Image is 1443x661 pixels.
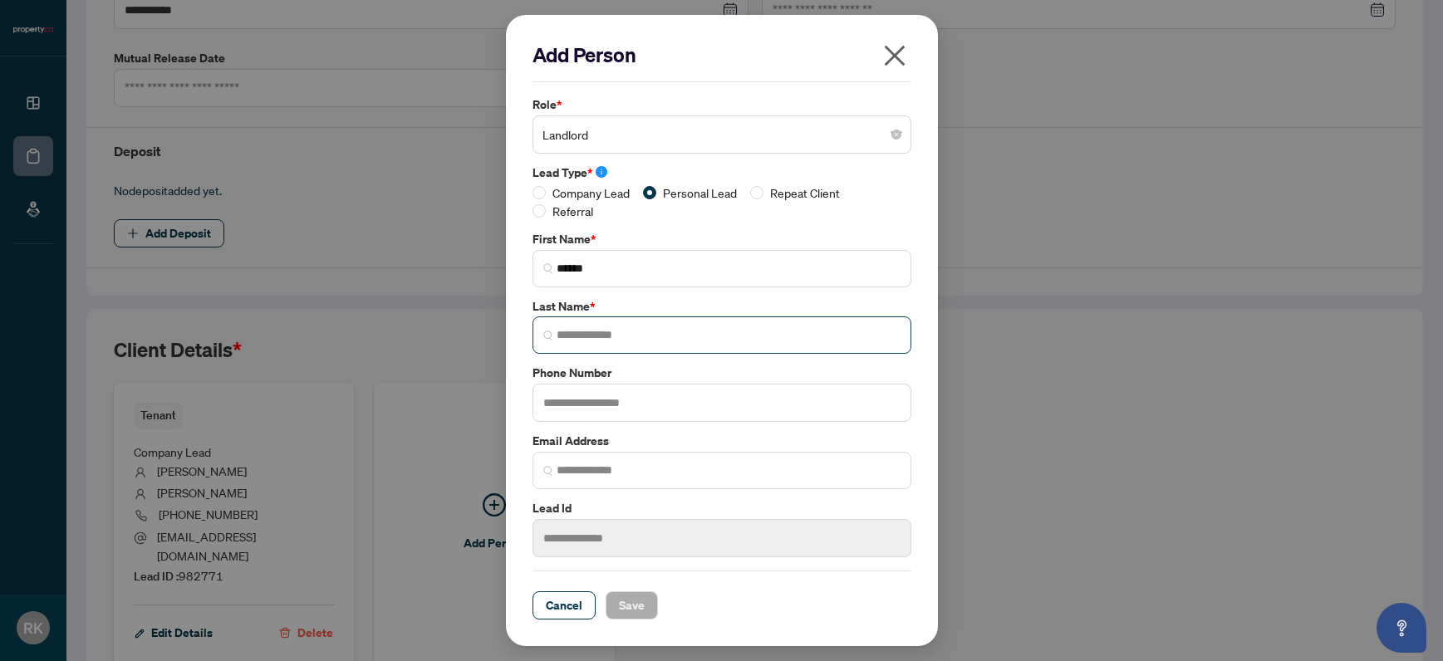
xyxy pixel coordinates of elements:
img: search_icon [543,263,553,273]
button: Open asap [1377,603,1426,653]
button: Save [606,591,658,619]
span: Cancel [546,592,582,619]
label: Last Name [533,297,911,316]
label: Role [533,95,911,114]
img: search_icon [543,330,553,340]
button: Cancel [533,591,596,619]
span: Personal Lead [656,184,744,202]
span: Company Lead [546,184,636,202]
span: Landlord [542,119,901,150]
span: Repeat Client [763,184,847,202]
span: Referral [546,202,600,220]
label: First Name [533,230,911,248]
span: info-circle [596,166,607,178]
label: Lead Type [533,164,911,182]
span: close [881,42,908,69]
h2: Add Person [533,42,911,68]
label: Phone Number [533,364,911,382]
label: Email Address [533,432,911,450]
span: close-circle [891,130,901,140]
label: Lead Id [533,499,911,517]
img: search_icon [543,466,553,476]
